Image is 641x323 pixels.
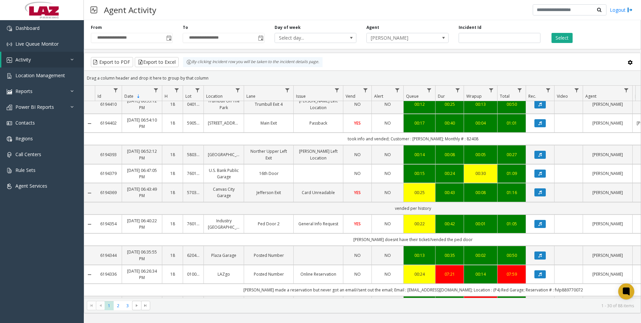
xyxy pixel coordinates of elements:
[587,101,628,107] a: [PERSON_NAME]
[126,218,158,230] a: [DATE] 06:40:22 PM
[408,120,431,126] a: 00:17
[193,86,202,95] a: Lot Filter Menu
[408,271,431,277] a: 00:24
[187,189,199,196] a: 570306
[99,252,118,259] a: 6194344
[283,86,292,95] a: Lane Filter Menu
[376,120,399,126] a: NO
[187,101,199,107] a: 040139
[101,2,160,18] h3: Agent Activity
[187,170,199,177] a: 760140
[298,98,339,110] a: [PERSON_NAME] Left Location
[7,136,12,142] img: 'icon'
[166,170,179,177] a: 18
[1,52,84,67] a: Activity
[152,86,161,95] a: Date Filter Menu
[208,252,240,259] a: Plaza Garage
[468,170,493,177] a: 00:30
[468,189,493,196] a: 00:08
[468,120,493,126] a: 00:04
[502,101,522,107] a: 00:50
[185,93,191,99] span: Lot
[91,25,102,31] label: From
[587,221,628,227] a: [PERSON_NAME]
[298,271,339,277] a: Online Reservation
[15,25,40,31] span: Dashboard
[502,120,522,126] div: 01:01
[208,151,240,158] a: [GEOGRAPHIC_DATA]
[366,25,379,31] label: Agent
[105,301,114,310] span: Page 1
[440,170,460,177] div: 00:24
[515,86,524,95] a: Total Filter Menu
[487,86,496,95] a: Wrapup Filter Menu
[440,271,460,277] a: 07:21
[298,120,339,126] a: Passback
[134,303,139,308] span: Go to the next page
[585,93,596,99] span: Agent
[376,189,399,196] a: NO
[7,184,12,189] img: 'icon'
[440,101,460,107] a: 00:25
[15,135,33,142] span: Regions
[187,120,199,126] a: 590568
[84,121,95,126] a: Collapse Details
[186,59,192,65] img: infoIcon.svg
[275,25,301,31] label: Day of week
[166,151,179,158] a: 18
[15,41,59,47] span: Live Queue Monitor
[440,252,460,259] div: 00:35
[347,252,367,259] a: NO
[468,151,493,158] div: 00:05
[126,167,158,180] a: [DATE] 06:47:05 PM
[99,151,118,158] a: 6194393
[354,152,361,157] span: NO
[354,101,361,107] span: NO
[233,86,242,95] a: Location Filter Menu
[459,25,481,31] label: Incident Id
[126,268,158,281] a: [DATE] 06:26:34 PM
[425,86,434,95] a: Queue Filter Menu
[438,93,445,99] span: Dur
[502,252,522,259] a: 00:50
[367,33,432,43] span: [PERSON_NAME]
[99,189,118,196] a: 6194369
[468,271,493,277] a: 00:14
[7,105,12,110] img: 'icon'
[354,221,361,227] span: YES
[208,120,240,126] a: [STREET_ADDRESS]
[99,271,118,277] a: 6194336
[440,189,460,196] div: 00:43
[468,221,493,227] a: 00:01
[408,170,431,177] a: 00:15
[376,151,399,158] a: NO
[206,93,223,99] span: Location
[440,221,460,227] a: 00:42
[98,93,101,99] span: Id
[587,189,628,196] a: [PERSON_NAME]
[126,249,158,262] a: [DATE] 06:35:55 PM
[166,252,179,259] a: 18
[208,98,240,110] a: Trumbull On The Park
[440,151,460,158] a: 00:08
[408,189,431,196] a: 00:25
[7,73,12,79] img: 'icon'
[468,101,493,107] div: 00:13
[132,301,141,310] span: Go to the next page
[587,252,628,259] a: [PERSON_NAME]
[502,221,522,227] a: 01:05
[124,93,133,99] span: Date
[15,120,35,126] span: Contacts
[408,221,431,227] a: 00:22
[408,151,431,158] a: 00:14
[141,301,150,310] span: Go to the last page
[453,86,462,95] a: Dur Filter Menu
[15,88,33,94] span: Reports
[248,252,289,259] a: Posted Number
